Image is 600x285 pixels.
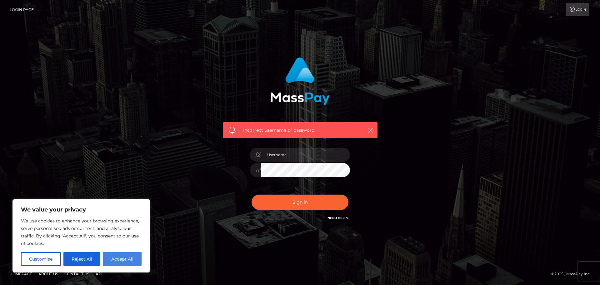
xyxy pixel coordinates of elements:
button: Accept All [103,252,142,266]
a: Login [566,3,589,16]
a: Need Help? [327,216,348,220]
span: Incorrect username or password. [243,127,357,134]
p: We value your privacy [21,206,142,213]
button: Sign in [252,195,348,210]
button: Reject All [63,252,101,266]
button: Customise [21,252,61,266]
a: Homepage [7,269,35,279]
img: MassPay Login [270,57,330,105]
div: © 2025 , MassPay Inc. [551,271,595,277]
a: Contact Us [62,269,92,279]
a: About Us [36,269,61,279]
div: We value your privacy [12,199,150,272]
a: Login Page [10,3,34,16]
p: We use cookies to enhance your browsing experience, serve personalised ads or content, and analys... [21,217,142,247]
a: API [93,269,105,279]
input: Username... [261,148,350,162]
